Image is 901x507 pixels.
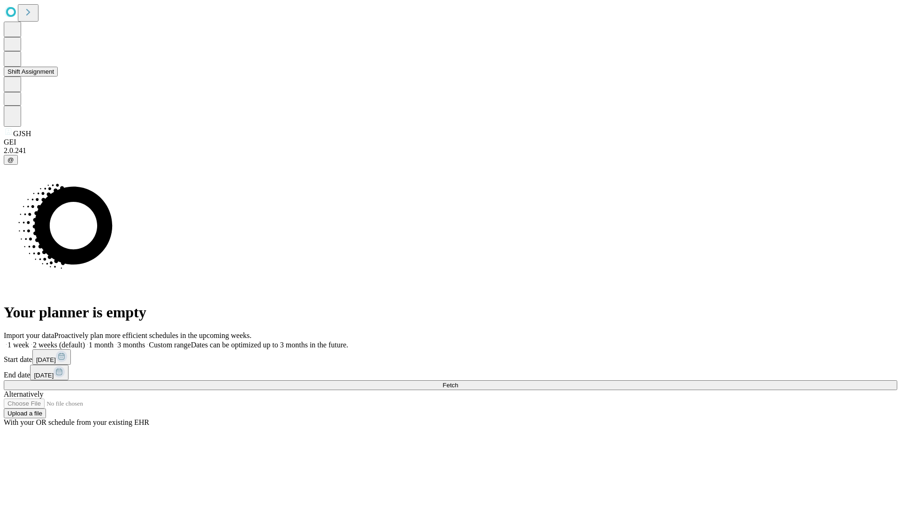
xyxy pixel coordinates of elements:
[89,341,114,349] span: 1 month
[33,341,85,349] span: 2 weeks (default)
[8,341,29,349] span: 1 week
[32,349,71,365] button: [DATE]
[4,380,897,390] button: Fetch
[8,156,14,163] span: @
[4,331,54,339] span: Import your data
[149,341,191,349] span: Custom range
[4,155,18,165] button: @
[191,341,348,349] span: Dates can be optimized up to 3 months in the future.
[4,67,58,77] button: Shift Assignment
[4,418,149,426] span: With your OR schedule from your existing EHR
[4,365,897,380] div: End date
[117,341,145,349] span: 3 months
[4,390,43,398] span: Alternatively
[4,408,46,418] button: Upload a file
[13,130,31,138] span: GJSH
[4,138,897,146] div: GEI
[36,356,56,363] span: [DATE]
[4,304,897,321] h1: Your planner is empty
[4,146,897,155] div: 2.0.241
[34,372,53,379] span: [DATE]
[4,349,897,365] div: Start date
[54,331,252,339] span: Proactively plan more efficient schedules in the upcoming weeks.
[30,365,69,380] button: [DATE]
[443,382,458,389] span: Fetch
